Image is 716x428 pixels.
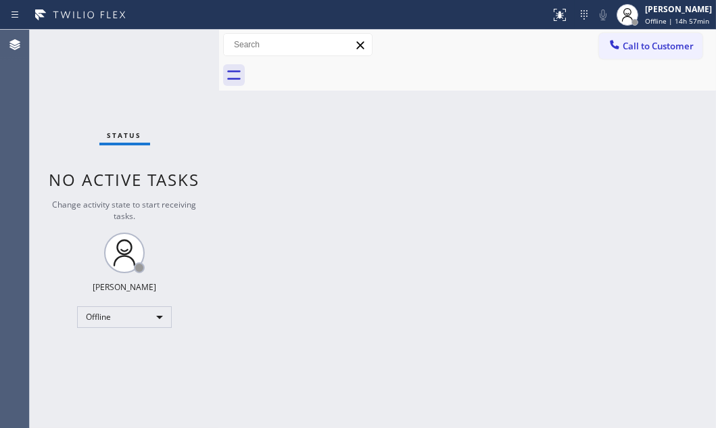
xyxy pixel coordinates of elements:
div: [PERSON_NAME] [93,281,156,293]
div: Offline [77,306,172,328]
span: Status [108,130,142,140]
button: Mute [594,5,613,24]
span: Call to Customer [623,40,694,52]
span: Offline | 14h 57min [645,16,709,26]
span: No active tasks [49,168,200,191]
span: Change activity state to start receiving tasks. [53,199,197,222]
div: [PERSON_NAME] [645,3,712,15]
button: Call to Customer [599,33,702,59]
input: Search [224,34,372,55]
